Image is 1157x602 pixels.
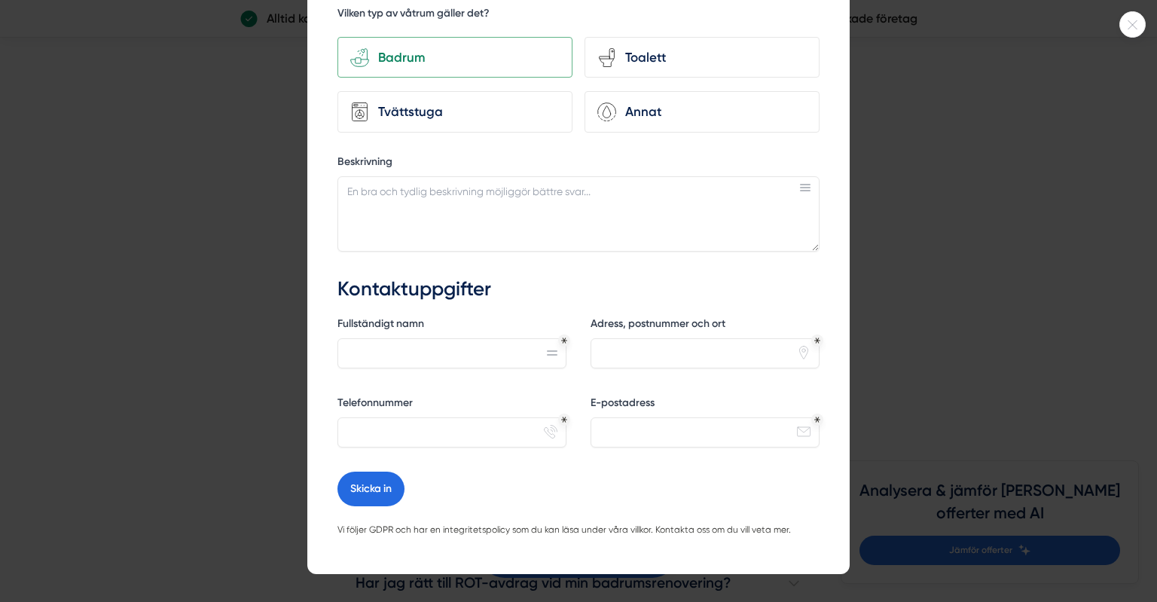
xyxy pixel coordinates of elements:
label: Adress, postnummer och ort [591,316,820,335]
button: Skicka in [337,472,404,506]
label: Telefonnummer [337,396,566,414]
h5: Vilken typ av våtrum gäller det? [337,6,490,25]
p: Vi följer GDPR och har en integritetspolicy som du kan läsa under våra villkor. Kontakta oss om d... [337,523,820,538]
label: Fullständigt namn [337,316,566,335]
div: Obligatoriskt [561,338,567,344]
div: Obligatoriskt [814,338,820,344]
label: E-postadress [591,396,820,414]
div: Obligatoriskt [814,417,820,423]
label: Beskrivning [337,154,820,173]
div: Obligatoriskt [561,417,567,423]
h3: Kontaktuppgifter [337,276,820,303]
